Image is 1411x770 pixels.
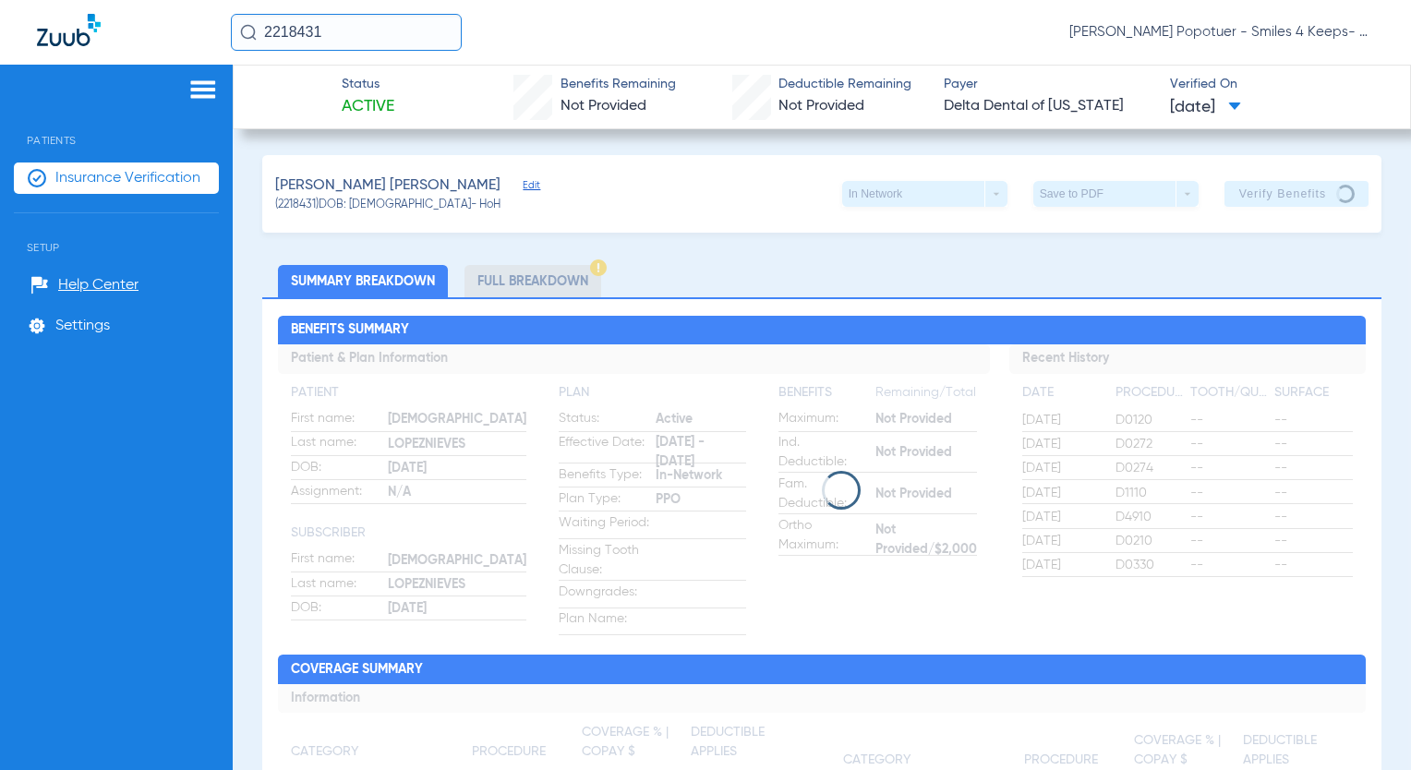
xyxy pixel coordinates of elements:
span: [PERSON_NAME] [PERSON_NAME] [275,174,500,198]
span: Active [342,95,394,118]
img: Hazard [590,259,607,276]
h2: Benefits Summary [278,316,1365,345]
li: Full Breakdown [464,265,601,297]
li: Summary Breakdown [278,265,448,297]
span: Deductible Remaining [778,75,911,94]
span: Patients [14,106,219,147]
span: Help Center [58,276,139,295]
span: Status [342,75,394,94]
input: Search for patients [231,14,462,51]
span: Verified On [1170,75,1381,94]
span: Delta Dental of [US_STATE] [944,95,1154,118]
iframe: Chat Widget [1319,681,1411,770]
img: Zuub Logo [37,14,101,46]
span: Settings [55,317,110,335]
span: Edit [523,179,539,197]
span: Not Provided [561,99,646,114]
span: Not Provided [778,99,864,114]
span: Setup [14,213,219,254]
h2: Coverage Summary [278,655,1365,684]
span: Benefits Remaining [561,75,676,94]
span: [DATE] [1170,96,1241,119]
span: Payer [944,75,1154,94]
span: Insurance Verification [55,169,200,187]
a: Help Center [30,276,139,295]
img: hamburger-icon [188,78,218,101]
span: [PERSON_NAME] Popotuer - Smiles 4 Keeps- Allentown OS | Abra Dental [1069,23,1374,42]
span: (2218431) DOB: [DEMOGRAPHIC_DATA] - HoH [275,198,500,214]
img: Search Icon [240,24,257,41]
